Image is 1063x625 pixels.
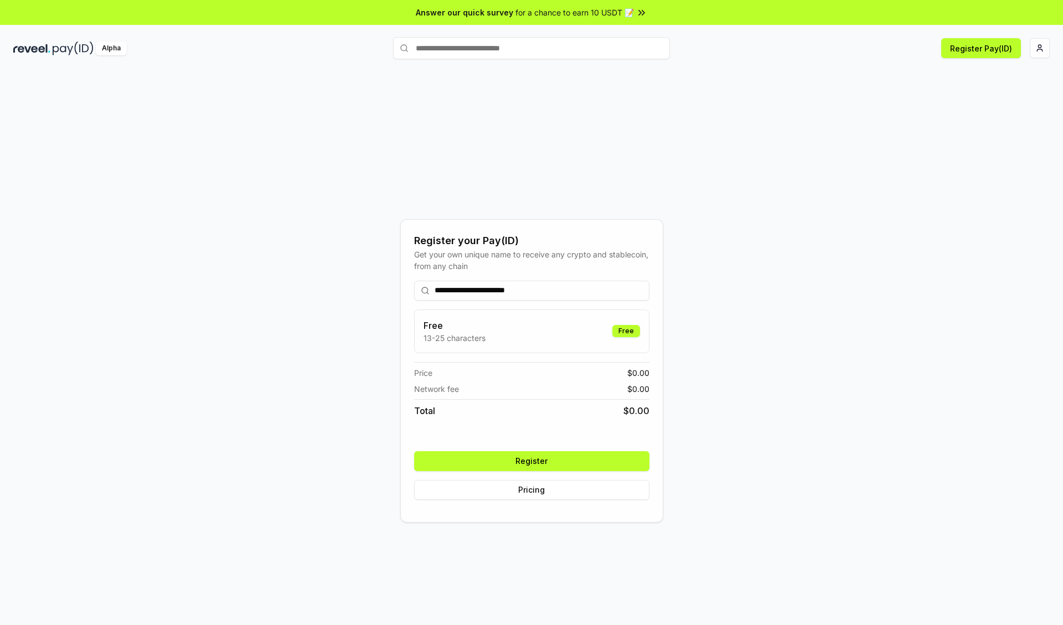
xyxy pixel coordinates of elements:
[414,480,649,500] button: Pricing
[96,42,127,55] div: Alpha
[53,42,94,55] img: pay_id
[612,325,640,337] div: Free
[414,367,432,379] span: Price
[414,451,649,471] button: Register
[424,319,486,332] h3: Free
[416,7,513,18] span: Answer our quick survey
[515,7,634,18] span: for a chance to earn 10 USDT 📝
[414,383,459,395] span: Network fee
[414,404,435,417] span: Total
[623,404,649,417] span: $ 0.00
[13,42,50,55] img: reveel_dark
[627,367,649,379] span: $ 0.00
[424,332,486,344] p: 13-25 characters
[414,233,649,249] div: Register your Pay(ID)
[627,383,649,395] span: $ 0.00
[941,38,1021,58] button: Register Pay(ID)
[414,249,649,272] div: Get your own unique name to receive any crypto and stablecoin, from any chain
